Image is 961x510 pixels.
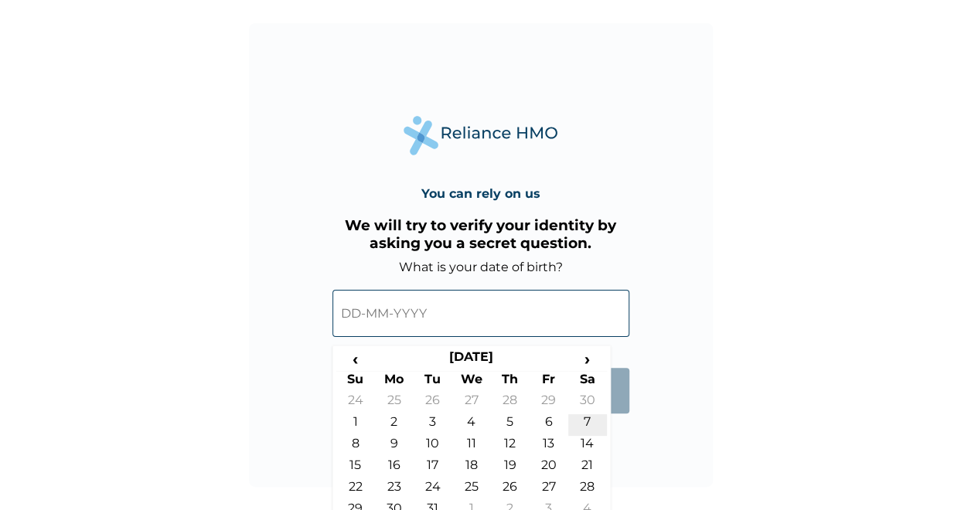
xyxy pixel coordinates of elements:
[452,393,491,414] td: 27
[568,349,607,369] span: ›
[375,349,568,371] th: [DATE]
[414,479,452,501] td: 24
[568,436,607,457] td: 14
[375,436,414,457] td: 9
[336,436,375,457] td: 8
[530,457,568,479] td: 20
[568,393,607,414] td: 30
[530,393,568,414] td: 29
[336,371,375,393] th: Su
[414,457,452,479] td: 17
[452,371,491,393] th: We
[452,457,491,479] td: 18
[568,414,607,436] td: 7
[336,457,375,479] td: 15
[530,436,568,457] td: 13
[414,414,452,436] td: 3
[336,349,375,369] span: ‹
[421,186,540,201] h4: You can rely on us
[452,479,491,501] td: 25
[332,216,629,252] h3: We will try to verify your identity by asking you a secret question.
[530,414,568,436] td: 6
[414,371,452,393] th: Tu
[336,393,375,414] td: 24
[375,371,414,393] th: Mo
[452,414,491,436] td: 4
[491,414,530,436] td: 5
[414,436,452,457] td: 10
[530,479,568,501] td: 27
[491,479,530,501] td: 26
[491,436,530,457] td: 12
[452,436,491,457] td: 11
[375,393,414,414] td: 25
[530,371,568,393] th: Fr
[399,260,563,274] label: What is your date of birth?
[568,457,607,479] td: 21
[568,371,607,393] th: Sa
[375,414,414,436] td: 2
[336,479,375,501] td: 22
[336,414,375,436] td: 1
[375,457,414,479] td: 16
[332,290,629,337] input: DD-MM-YYYY
[491,457,530,479] td: 19
[568,479,607,501] td: 28
[491,371,530,393] th: Th
[491,393,530,414] td: 28
[404,116,558,155] img: Reliance Health's Logo
[375,479,414,501] td: 23
[414,393,452,414] td: 26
